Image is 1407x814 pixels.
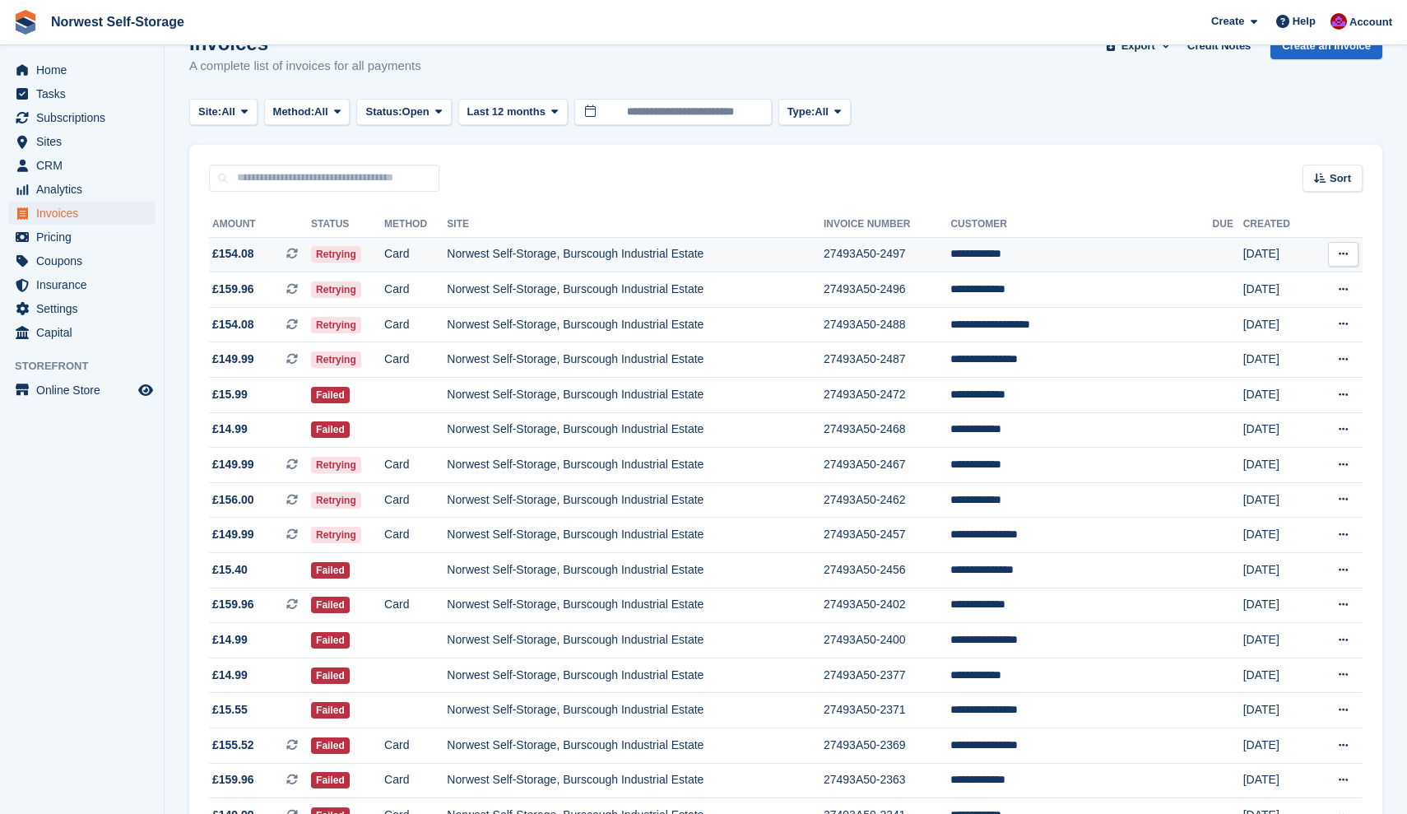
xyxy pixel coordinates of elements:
span: £156.00 [212,491,254,509]
td: [DATE] [1243,412,1312,448]
td: Norwest Self-Storage, Burscough Industrial Estate [447,553,824,588]
a: menu [8,321,156,344]
span: £155.52 [212,737,254,754]
td: [DATE] [1243,518,1312,553]
a: menu [8,297,156,320]
span: Retrying [311,527,361,543]
a: Norwest Self-Storage [44,8,191,35]
span: Retrying [311,457,361,473]
td: [DATE] [1243,693,1312,728]
td: 27493A50-2472 [824,378,950,413]
a: menu [8,178,156,201]
span: £149.99 [212,526,254,543]
span: Retrying [311,351,361,368]
td: 27493A50-2377 [824,658,950,693]
span: Capital [36,321,135,344]
td: Card [384,518,447,553]
span: Failed [311,667,350,684]
td: Norwest Self-Storage, Burscough Industrial Estate [447,272,824,308]
a: menu [8,273,156,296]
span: Invoices [36,202,135,225]
a: menu [8,130,156,153]
span: Subscriptions [36,106,135,129]
th: Method [384,212,447,238]
span: £154.08 [212,316,254,333]
a: menu [8,58,156,81]
td: 27493A50-2487 [824,342,950,378]
th: Due [1213,212,1243,238]
a: menu [8,154,156,177]
td: [DATE] [1243,728,1312,764]
td: 27493A50-2400 [824,623,950,658]
span: Failed [311,632,350,649]
span: £149.99 [212,351,254,368]
td: Norwest Self-Storage, Burscough Industrial Estate [447,237,824,272]
span: Help [1293,13,1316,30]
td: [DATE] [1243,623,1312,658]
span: Online Store [36,379,135,402]
span: £154.08 [212,245,254,263]
span: Failed [311,597,350,613]
span: Site: [198,104,221,120]
span: CRM [36,154,135,177]
span: Create [1211,13,1244,30]
td: 27493A50-2457 [824,518,950,553]
a: Create an Invoice [1270,32,1382,59]
span: £159.96 [212,596,254,613]
td: [DATE] [1243,448,1312,483]
td: Norwest Self-Storage, Burscough Industrial Estate [447,378,824,413]
td: 27493A50-2371 [824,693,950,728]
span: Sites [36,130,135,153]
td: 27493A50-2488 [824,307,950,342]
span: Analytics [36,178,135,201]
td: 27493A50-2456 [824,553,950,588]
th: Amount [209,212,311,238]
span: All [221,104,235,120]
a: menu [8,202,156,225]
td: 27493A50-2467 [824,448,950,483]
th: Invoice Number [824,212,950,238]
td: [DATE] [1243,272,1312,308]
span: Insurance [36,273,135,296]
span: £14.99 [212,631,248,649]
td: Norwest Self-Storage, Burscough Industrial Estate [447,658,824,693]
td: Card [384,237,447,272]
td: 27493A50-2497 [824,237,950,272]
span: Status: [365,104,402,120]
td: [DATE] [1243,378,1312,413]
span: Retrying [311,246,361,263]
th: Status [311,212,384,238]
span: Export [1121,38,1155,54]
span: Retrying [311,492,361,509]
td: 27493A50-2369 [824,728,950,764]
button: Status: Open [356,99,451,126]
td: Norwest Self-Storage, Burscough Industrial Estate [447,693,824,728]
button: Method: All [264,99,351,126]
td: Card [384,307,447,342]
a: menu [8,249,156,272]
span: Retrying [311,281,361,298]
span: £149.99 [212,456,254,473]
td: Norwest Self-Storage, Burscough Industrial Estate [447,623,824,658]
span: £15.55 [212,701,248,719]
span: Failed [311,702,350,719]
th: Site [447,212,824,238]
td: [DATE] [1243,237,1312,272]
a: Credit Notes [1181,32,1257,59]
td: [DATE] [1243,658,1312,693]
span: Failed [311,772,350,788]
td: 27493A50-2496 [824,272,950,308]
span: Tasks [36,82,135,105]
td: Norwest Self-Storage, Burscough Industrial Estate [447,342,824,378]
span: Method: [273,104,315,120]
td: [DATE] [1243,307,1312,342]
span: Retrying [311,317,361,333]
span: All [815,104,829,120]
span: Storefront [15,358,164,374]
button: Type: All [778,99,851,126]
td: Norwest Self-Storage, Burscough Industrial Estate [447,448,824,483]
th: Created [1243,212,1312,238]
span: Settings [36,297,135,320]
span: Coupons [36,249,135,272]
td: Norwest Self-Storage, Burscough Industrial Estate [447,588,824,623]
